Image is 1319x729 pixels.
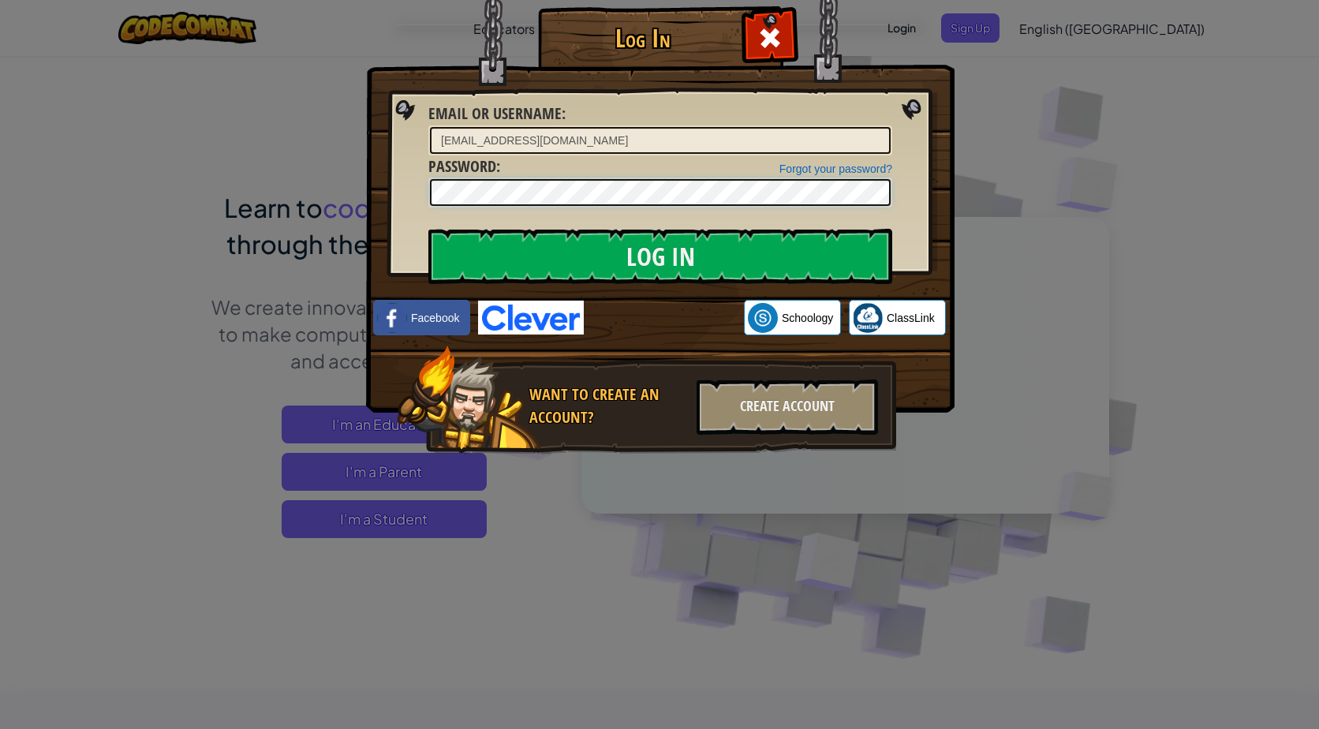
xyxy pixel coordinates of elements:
a: Forgot your password? [779,163,892,175]
h1: Log In [542,24,743,52]
input: Log In [428,229,892,284]
img: clever-logo-blue.png [478,301,584,335]
span: ClassLink [887,310,935,326]
img: classlink-logo-small.png [853,303,883,333]
iframe: Sign in with Google Button [584,301,744,335]
img: facebook_small.png [377,303,407,333]
span: Facebook [411,310,459,326]
div: Want to create an account? [529,383,687,428]
span: Password [428,155,496,177]
span: Schoology [782,310,833,326]
div: Create Account [697,379,878,435]
span: Email or Username [428,103,562,124]
label: : [428,103,566,125]
img: schoology.png [748,303,778,333]
label: : [428,155,500,178]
